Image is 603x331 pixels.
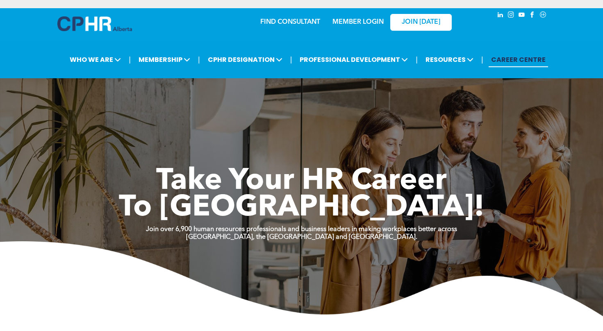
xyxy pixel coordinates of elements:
[297,52,410,67] span: PROFESSIONAL DEVELOPMENT
[423,52,476,67] span: RESOURCES
[496,10,505,21] a: linkedin
[481,51,483,68] li: |
[517,10,526,21] a: youtube
[290,51,292,68] li: |
[489,52,548,67] a: CAREER CENTRE
[198,51,200,68] li: |
[402,18,440,26] span: JOIN [DATE]
[146,226,457,233] strong: Join over 6,900 human resources professionals and business leaders in making workplaces better ac...
[539,10,548,21] a: Social network
[205,52,285,67] span: CPHR DESIGNATION
[528,10,537,21] a: facebook
[186,234,417,240] strong: [GEOGRAPHIC_DATA], the [GEOGRAPHIC_DATA] and [GEOGRAPHIC_DATA].
[67,52,123,67] span: WHO WE ARE
[260,19,320,25] a: FIND CONSULTANT
[129,51,131,68] li: |
[136,52,193,67] span: MEMBERSHIP
[390,14,452,31] a: JOIN [DATE]
[416,51,418,68] li: |
[507,10,516,21] a: instagram
[332,19,384,25] a: MEMBER LOGIN
[156,167,447,196] span: Take Your HR Career
[119,193,485,223] span: To [GEOGRAPHIC_DATA]!
[57,16,132,31] img: A blue and white logo for cp alberta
